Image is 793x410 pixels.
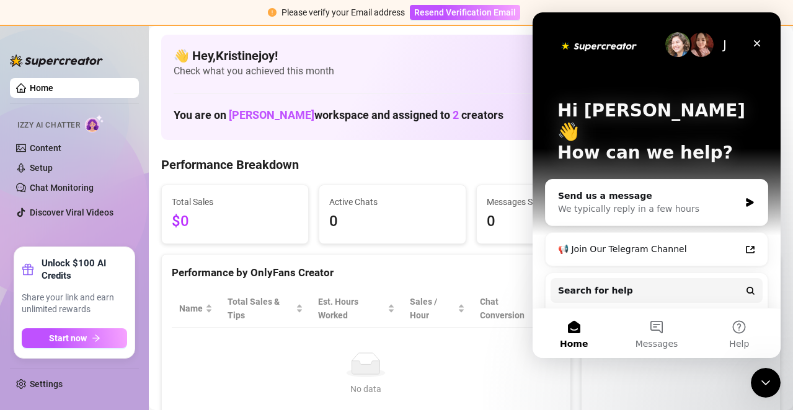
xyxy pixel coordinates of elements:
[184,382,548,396] div: No data
[229,108,314,121] span: [PERSON_NAME]
[410,5,520,20] button: Resend Verification Email
[751,368,781,398] iframe: Intercom live chat
[172,210,298,233] span: $0
[179,302,203,315] span: Name
[30,379,63,389] a: Settings
[533,12,781,358] iframe: Intercom live chat
[10,55,103,67] img: logo-BBDzfeDw.svg
[85,115,104,133] img: AI Chatter
[174,64,768,78] span: Check what you achieved this month
[174,47,768,64] h4: 👋 Hey, Kristinejoy !
[318,295,385,322] div: Est. Hours Worked
[480,295,543,322] span: Chat Conversion
[49,333,87,343] span: Start now
[174,108,503,122] h1: You are on workspace and assigned to creators
[220,290,311,328] th: Total Sales & Tips
[22,328,127,348] button: Start nowarrow-right
[172,290,220,328] th: Name
[487,195,613,209] span: Messages Sent
[22,292,127,316] span: Share your link and earn unlimited rewards
[92,334,100,342] span: arrow-right
[329,195,456,209] span: Active Chats
[172,195,298,209] span: Total Sales
[414,7,516,17] span: Resend Verification Email
[402,290,472,328] th: Sales / Hour
[281,6,405,19] div: Please verify your Email address
[329,210,456,233] span: 0
[30,143,61,153] a: Content
[30,83,53,93] a: Home
[410,295,455,322] span: Sales / Hour
[30,163,53,173] a: Setup
[228,295,293,322] span: Total Sales & Tips
[30,207,113,217] a: Discover Viral Videos
[30,183,94,193] a: Chat Monitoring
[42,257,127,282] strong: Unlock $100 AI Credits
[172,264,560,281] div: Performance by OnlyFans Creator
[268,8,277,17] span: exclamation-circle
[472,290,560,328] th: Chat Conversion
[22,263,34,276] span: gift
[487,210,613,233] span: 0
[453,108,459,121] span: 2
[161,156,299,173] h4: Performance Breakdown
[17,120,80,131] span: Izzy AI Chatter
